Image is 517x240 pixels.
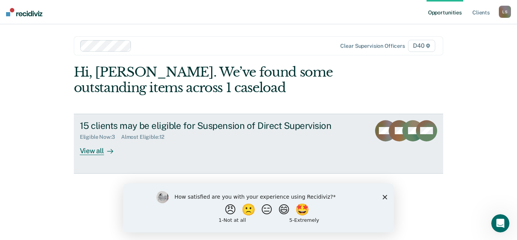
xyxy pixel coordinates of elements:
div: L S [499,6,511,18]
div: Hi, [PERSON_NAME]. We’ve found some outstanding items across 1 caseload [74,64,369,96]
img: Recidiviz [6,8,42,16]
span: D40 [408,40,435,52]
iframe: Survey by Kim from Recidiviz [123,184,394,232]
div: Almost Eligible : 12 [121,134,171,140]
div: Eligible Now : 3 [80,134,121,140]
button: LS [499,6,511,18]
a: 15 clients may be eligible for Suspension of Direct SupervisionEligible Now:3Almost Eligible:12Vi... [74,114,444,174]
div: View all [80,140,122,155]
div: Clear supervision officers [340,43,405,49]
iframe: Intercom live chat [491,214,509,232]
div: 15 clients may be eligible for Suspension of Direct Supervision [80,120,346,131]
